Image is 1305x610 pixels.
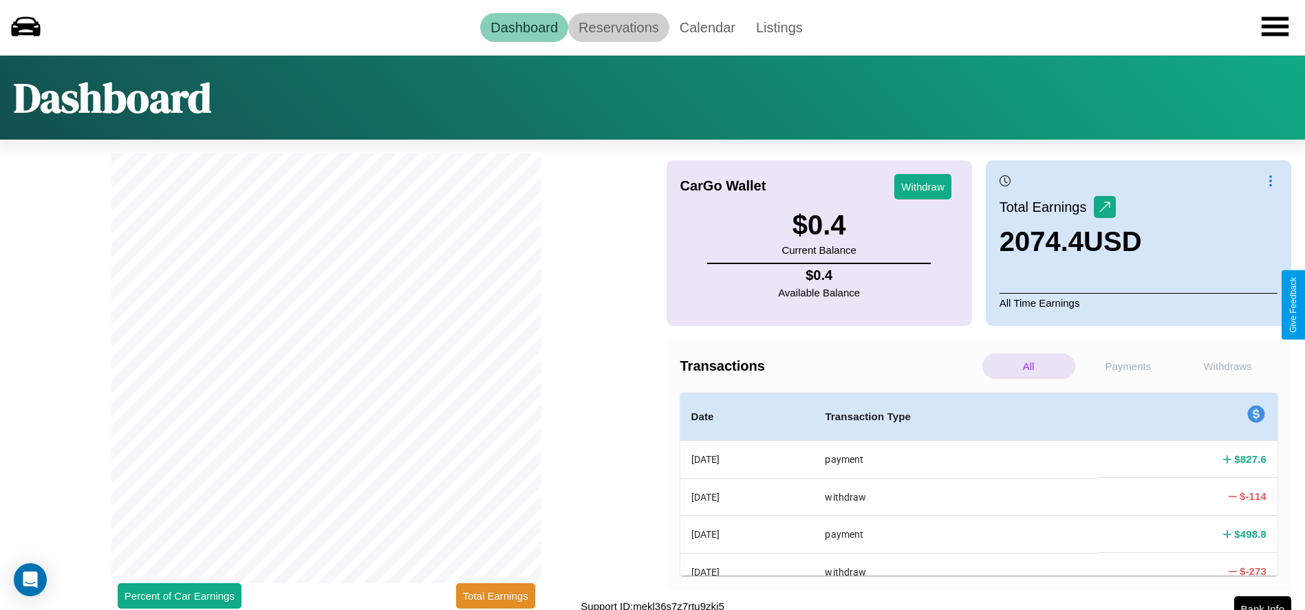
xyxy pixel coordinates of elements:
p: Available Balance [778,283,860,302]
p: Payments [1082,353,1175,379]
h4: $ 498.8 [1234,527,1266,541]
a: Calendar [669,13,746,42]
th: withdraw [814,553,1098,590]
p: Total Earnings [1000,195,1094,219]
div: Open Intercom Messenger [14,563,47,596]
h4: Transaction Type [825,409,1087,425]
p: Current Balance [781,241,856,259]
h4: $ -114 [1240,489,1266,503]
th: withdraw [814,478,1098,515]
p: Withdraws [1181,353,1274,379]
h4: $ -273 [1240,564,1266,578]
a: Listings [746,13,813,42]
th: [DATE] [680,478,815,515]
button: Withdraw [894,174,951,199]
h4: $ 827.6 [1234,452,1266,466]
h4: Transactions [680,358,979,374]
th: [DATE] [680,516,815,553]
div: Give Feedback [1288,277,1298,333]
h4: Date [691,409,804,425]
th: [DATE] [680,553,815,590]
a: Reservations [568,13,669,42]
th: payment [814,516,1098,553]
button: Total Earnings [456,583,535,609]
p: All Time Earnings [1000,293,1277,312]
a: Dashboard [480,13,568,42]
h3: 2074.4 USD [1000,226,1142,257]
p: All [982,353,1075,379]
th: payment [814,441,1098,479]
h4: CarGo Wallet [680,178,766,194]
th: [DATE] [680,441,815,479]
h1: Dashboard [14,69,211,126]
button: Percent of Car Earnings [118,583,241,609]
h4: $ 0.4 [778,268,860,283]
h3: $ 0.4 [781,210,856,241]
